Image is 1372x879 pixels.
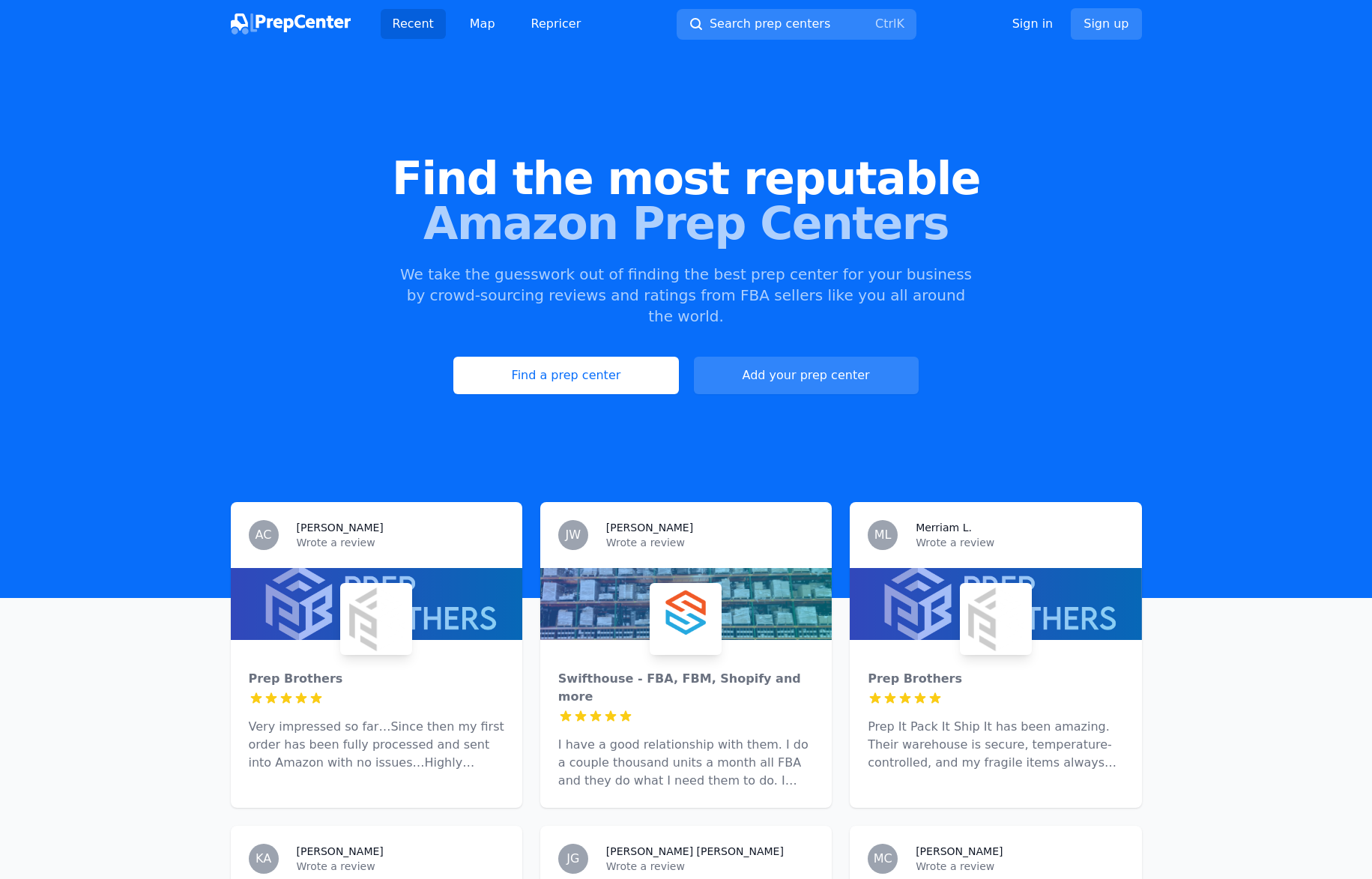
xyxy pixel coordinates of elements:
[606,844,784,859] h3: [PERSON_NAME] [PERSON_NAME]
[868,718,1123,772] p: Prep It Pack It Ship It has been amazing. Their warehouse is secure, temperature-controlled, and ...
[874,853,892,865] span: MC
[249,670,504,688] div: Prep Brothers
[1071,8,1141,40] a: Sign up
[381,9,446,39] a: Recent
[399,264,974,327] p: We take the guesswork out of finding the best prep center for your business by crowd-sourcing rev...
[566,529,581,541] span: JW
[606,520,693,535] h3: [PERSON_NAME]
[231,502,522,808] a: AC[PERSON_NAME]Wrote a reviewPrep BrothersPrep BrothersVery impressed so far…Since then my first ...
[256,529,272,541] span: AC
[963,586,1029,652] img: Prep Brothers
[1012,15,1054,33] a: Sign in
[606,535,814,550] p: Wrote a review
[875,16,896,31] kbd: Ctrl
[653,586,719,652] img: Swifthouse - FBA, FBM, Shopify and more
[297,859,504,874] p: Wrote a review
[916,520,972,535] h3: Merriam L.
[458,9,507,39] a: Map
[694,357,919,394] a: Add your prep center
[558,670,814,706] div: Swifthouse - FBA, FBM, Shopify and more
[297,520,384,535] h3: [PERSON_NAME]
[606,859,814,874] p: Wrote a review
[916,535,1123,550] p: Wrote a review
[297,535,504,550] p: Wrote a review
[231,13,351,34] img: PrepCenter
[916,859,1123,874] p: Wrote a review
[710,15,830,33] span: Search prep centers
[896,16,904,31] kbd: K
[249,718,504,772] p: Very impressed so far…Since then my first order has been fully processed and sent into Amazon wit...
[916,844,1003,859] h3: [PERSON_NAME]
[677,9,916,40] button: Search prep centersCtrlK
[343,586,409,652] img: Prep Brothers
[850,502,1141,808] a: MLMerriam L.Wrote a reviewPrep BrothersPrep BrothersPrep It Pack It Ship It has been amazing. The...
[519,9,593,39] a: Repricer
[24,201,1348,246] span: Amazon Prep Centers
[566,853,579,865] span: JG
[24,156,1348,201] span: Find the most reputable
[558,736,814,790] p: I have a good relationship with them. I do a couple thousand units a month all FBA and they do wh...
[256,853,271,865] span: KA
[868,670,1123,688] div: Prep Brothers
[297,844,384,859] h3: [PERSON_NAME]
[540,502,832,808] a: JW[PERSON_NAME]Wrote a reviewSwifthouse - FBA, FBM, Shopify and moreSwifthouse - FBA, FBM, Shopif...
[874,529,892,541] span: ML
[453,357,678,394] a: Find a prep center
